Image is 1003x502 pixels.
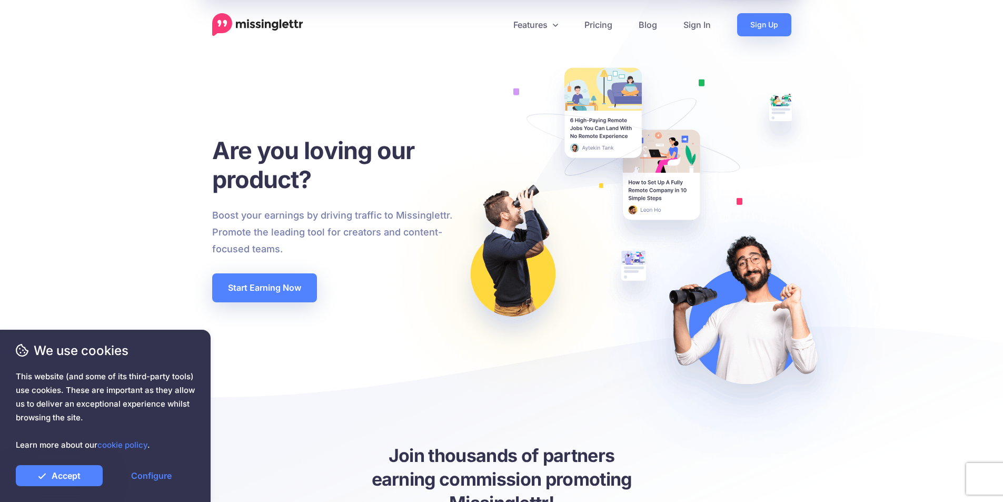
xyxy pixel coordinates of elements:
[212,13,303,36] a: Home
[737,13,791,36] a: Sign Up
[108,465,195,486] a: Configure
[16,370,195,452] span: This website (and some of its third-party tools) use cookies. These are important as they allow u...
[212,136,462,194] h1: Are you loving our product?
[571,13,625,36] a: Pricing
[212,273,317,302] a: Start Earning Now
[212,207,462,258] p: Boost your earnings by driving traffic to Missinglettr. Promote the leading tool for creators and...
[500,13,571,36] a: Features
[16,465,103,486] a: Accept
[670,13,724,36] a: Sign In
[97,440,147,450] a: cookie policy
[625,13,670,36] a: Blog
[16,341,195,360] span: We use cookies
